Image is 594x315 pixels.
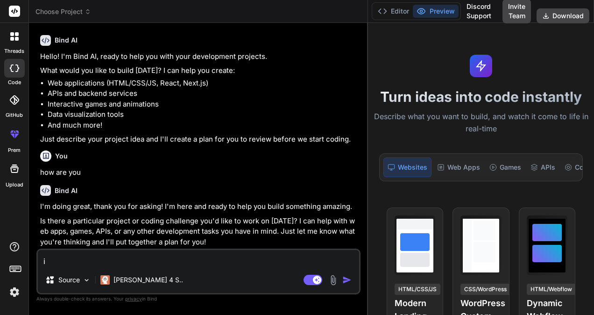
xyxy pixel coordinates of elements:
label: code [8,79,21,86]
li: Web applications (HTML/CSS/JS, React, Next.js) [48,78,359,89]
h6: You [55,151,68,161]
label: prem [8,146,21,154]
li: Interactive games and animations [48,99,359,110]
li: And much more! [48,120,359,131]
label: threads [4,47,24,55]
p: [PERSON_NAME] 4 S.. [113,275,183,285]
label: GitHub [6,111,23,119]
label: Upload [6,181,23,189]
li: Data visualization tools [48,109,359,120]
div: HTML/Webflow [527,284,576,295]
img: Claude 4 Sonnet [100,275,110,285]
p: Is there a particular project or coding challenge you'd like to work on [DATE]? I can help with w... [40,216,359,248]
h6: Bind AI [55,186,78,195]
div: Web Apps [433,157,484,177]
button: Preview [413,5,459,18]
p: I'm doing great, thank you for asking! I'm here and ready to help you build something amazing. [40,201,359,212]
h6: Bind AI [55,36,78,45]
h1: Turn ideas into code instantly [374,88,588,105]
p: Just describe your project idea and I'll create a plan for you to review before we start coding. [40,134,359,145]
textarea: i [38,250,359,267]
p: Source [58,275,80,285]
img: icon [342,275,352,285]
img: attachment [328,275,339,286]
img: Pick Models [83,276,91,284]
li: APIs and backend services [48,88,359,99]
div: CSS/WordPress [460,284,510,295]
div: Websites [383,157,431,177]
p: Hello! I'm Bind AI, ready to help you with your development projects. [40,51,359,62]
span: Choose Project [35,7,91,16]
button: Download [537,8,589,23]
div: Games [486,157,525,177]
p: how are you [40,167,359,178]
p: What would you like to build [DATE]? I can help you create: [40,65,359,76]
div: APIs [527,157,559,177]
img: settings [7,284,22,300]
div: HTML/CSS/JS [395,284,440,295]
span: privacy [125,296,142,301]
p: Describe what you want to build, and watch it come to life in real-time [374,111,588,135]
button: Editor [374,5,413,18]
p: Always double-check its answers. Your in Bind [36,294,361,303]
